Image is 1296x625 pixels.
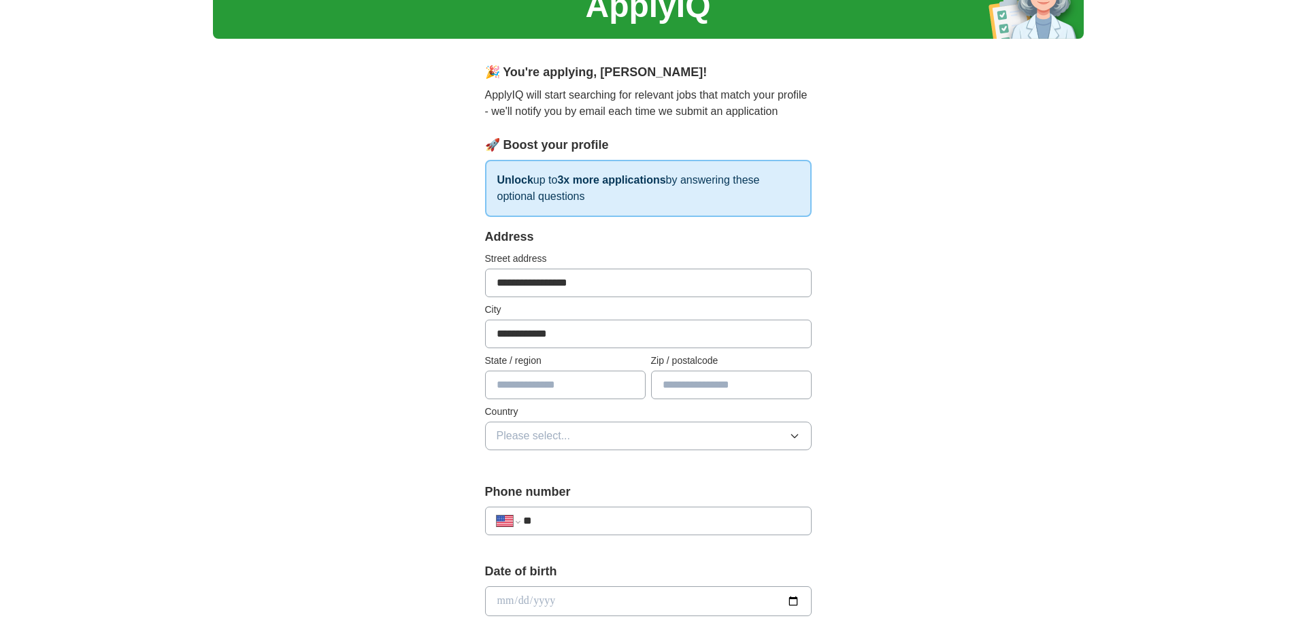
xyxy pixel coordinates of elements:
[497,174,533,186] strong: Unlock
[557,174,665,186] strong: 3x more applications
[485,303,812,317] label: City
[485,252,812,266] label: Street address
[485,87,812,120] p: ApplyIQ will start searching for relevant jobs that match your profile - we'll notify you by emai...
[485,354,646,368] label: State / region
[485,562,812,581] label: Date of birth
[485,405,812,419] label: Country
[497,428,571,444] span: Please select...
[651,354,812,368] label: Zip / postalcode
[485,63,812,82] div: 🎉 You're applying , [PERSON_NAME] !
[485,483,812,501] label: Phone number
[485,136,812,154] div: 🚀 Boost your profile
[485,160,812,217] p: up to by answering these optional questions
[485,228,812,246] div: Address
[485,422,812,450] button: Please select...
